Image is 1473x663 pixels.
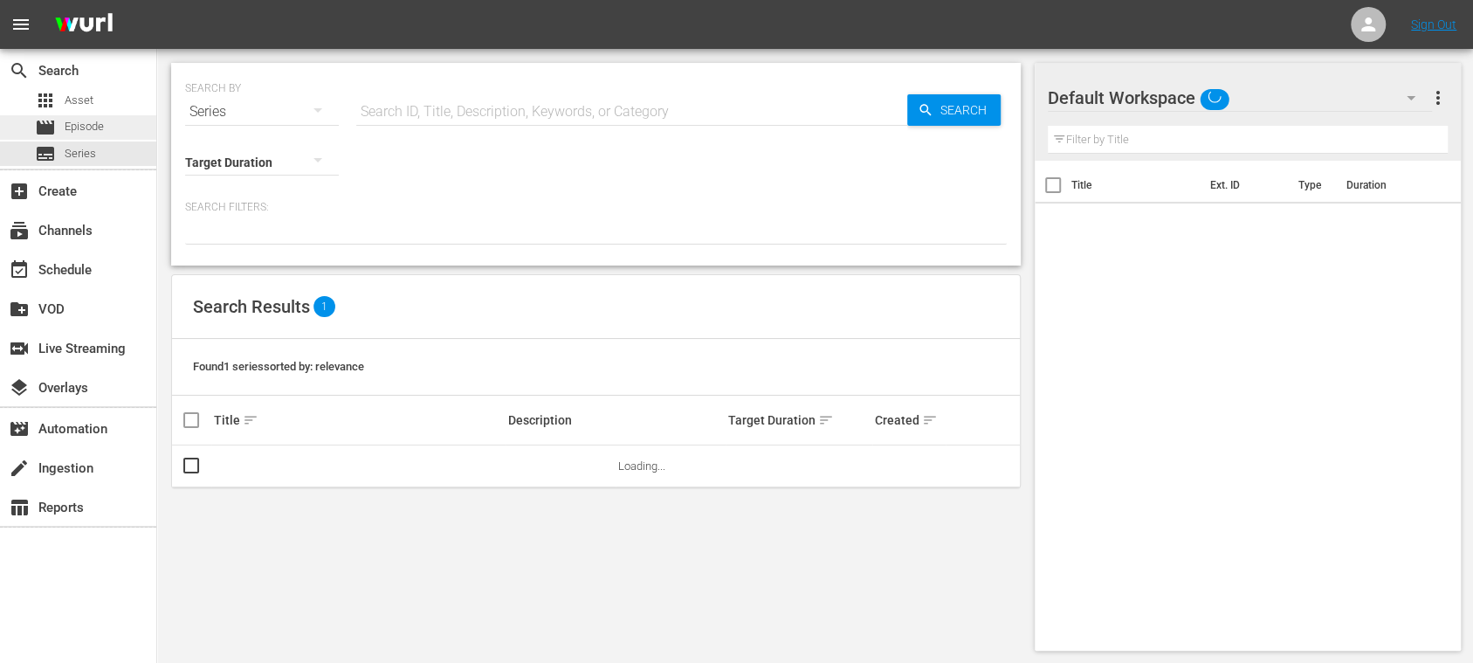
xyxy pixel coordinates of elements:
[9,299,30,320] span: VOD
[9,458,30,479] span: Ingestion
[9,377,30,398] span: Overlays
[42,4,126,45] img: ans4CAIJ8jUAAAAAAAAAAAAAAAAAAAAAAAAgQb4GAAAAAAAAAAAAAAAAAAAAAAAAJMjXAAAAAAAAAAAAAAAAAAAAAAAAgAT5G...
[9,338,30,359] span: Live Streaming
[9,497,30,518] span: Reports
[933,94,1001,126] span: Search
[65,145,96,162] span: Series
[875,410,943,431] div: Created
[9,220,30,241] span: Channels
[1048,73,1433,122] div: Default Workspace
[1411,17,1456,31] a: Sign Out
[9,418,30,439] span: Automation
[214,410,503,431] div: Title
[907,94,1001,126] button: Search
[193,360,364,373] span: Found 1 series sorted by: relevance
[9,181,30,202] span: Create
[65,118,104,135] span: Episode
[185,200,1007,215] p: Search Filters:
[618,459,665,473] span: Loading...
[9,259,30,280] span: Schedule
[35,143,56,164] span: Series
[193,296,310,317] span: Search Results
[728,410,870,431] div: Target Duration
[10,14,31,35] span: menu
[1335,161,1440,210] th: Duration
[922,412,938,428] span: sort
[35,90,56,111] span: Asset
[9,60,30,81] span: Search
[1427,77,1448,119] button: more_vert
[243,412,258,428] span: sort
[35,117,56,138] span: Episode
[818,412,834,428] span: sort
[1071,161,1201,210] th: Title
[1427,87,1448,108] span: more_vert
[65,92,93,109] span: Asset
[1287,161,1335,210] th: Type
[1200,161,1287,210] th: Ext. ID
[185,87,339,136] div: Series
[508,413,723,427] div: Description
[313,296,335,317] span: 1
